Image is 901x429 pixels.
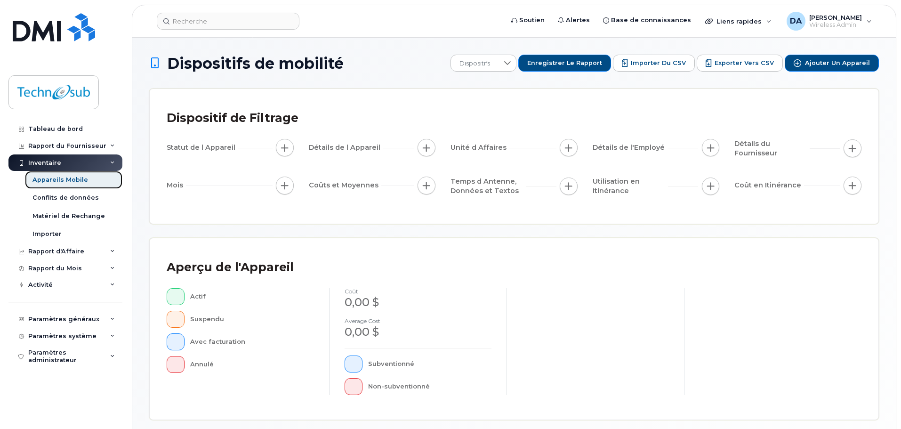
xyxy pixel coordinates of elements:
div: Non-subventionné [368,378,492,395]
button: Exporter vers CSV [697,55,783,72]
span: Statut de l Appareil [167,143,238,153]
button: Ajouter un appareil [785,55,879,72]
span: Détails du Fournisseur [734,139,810,158]
div: Annulé [190,356,314,373]
span: Enregistrer le rapport [527,59,602,67]
h4: Average cost [345,318,491,324]
div: Actif [190,288,314,305]
span: Dispositifs [451,55,499,72]
div: Suspendu [190,311,314,328]
span: Exporter vers CSV [715,59,774,67]
span: Unité d Affaires [450,143,509,153]
div: 0,00 $ [345,324,491,340]
span: Mois [167,180,186,190]
span: Coût en Itinérance [734,180,804,190]
span: Détails de l Appareil [309,143,383,153]
div: Subventionné [368,356,492,372]
div: Dispositif de Filtrage [167,106,298,130]
span: Ajouter un appareil [805,59,870,67]
button: Importer du CSV [613,55,695,72]
h4: coût [345,288,491,294]
span: Utilisation en Itinérance [593,177,668,196]
span: Dispositifs de mobilité [167,55,344,72]
span: Importer du CSV [631,59,686,67]
span: Détails de l'Employé [593,143,668,153]
button: Enregistrer le rapport [518,55,611,72]
div: Avec facturation [190,333,314,350]
span: Coûts et Moyennes [309,180,381,190]
div: 0,00 $ [345,294,491,310]
span: Temps d Antenne, Données et Textos [450,177,526,196]
div: Aperçu de l'Appareil [167,255,294,280]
